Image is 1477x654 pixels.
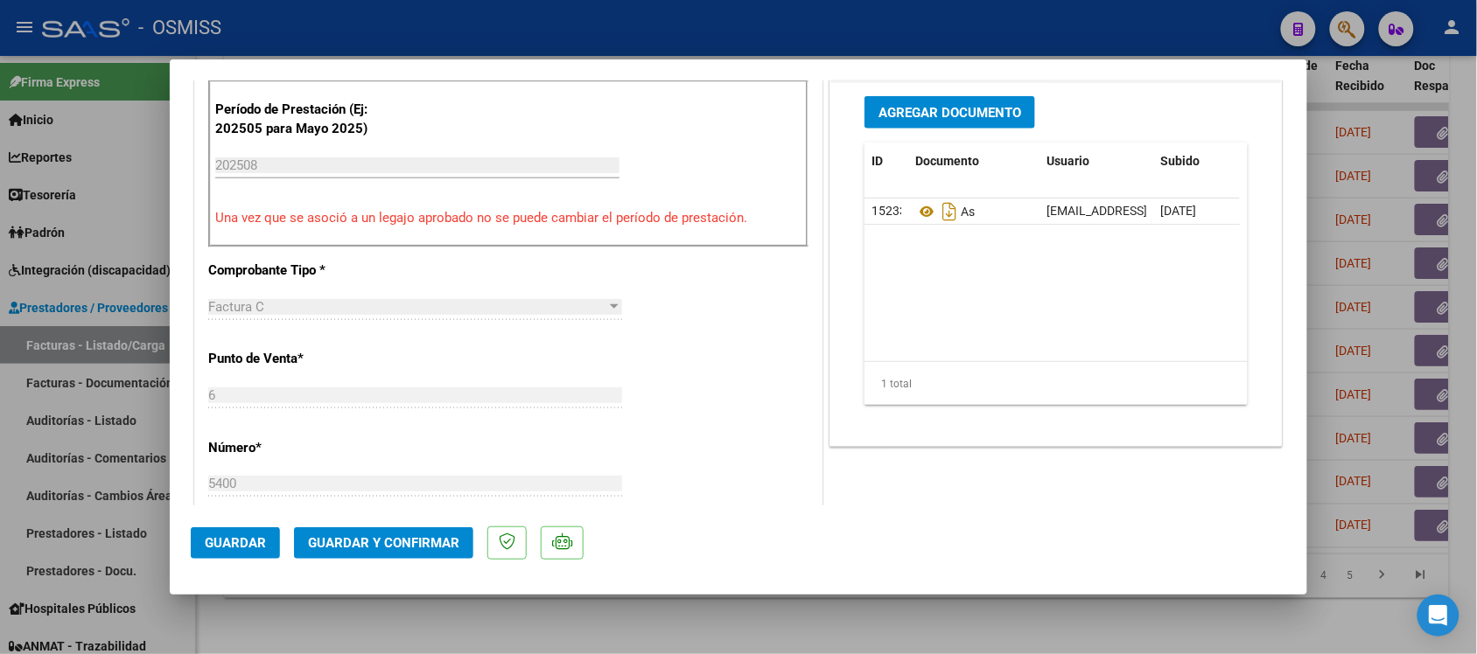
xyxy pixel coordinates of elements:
button: Agregar Documento [864,96,1035,129]
datatable-header-cell: Subido [1153,143,1241,180]
span: Agregar Documento [878,105,1021,121]
span: Documento [915,154,979,168]
div: Open Intercom Messenger [1417,595,1459,637]
p: Una vez que se asoció a un legajo aprobado no se puede cambiar el período de prestación. [215,208,801,228]
span: Guardar y Confirmar [308,535,459,551]
p: Punto de Venta [208,349,388,369]
p: Período de Prestación (Ej: 202505 para Mayo 2025) [215,100,391,139]
span: ID [871,154,883,168]
span: As [915,205,975,219]
span: 152334 [871,204,913,218]
div: DOCUMENTACIÓN RESPALDATORIA [830,83,1282,446]
p: Comprobante Tipo * [208,261,388,281]
span: Usuario [1046,154,1089,168]
span: Subido [1160,154,1200,168]
datatable-header-cell: ID [864,143,908,180]
span: Factura C [208,299,264,315]
datatable-header-cell: Documento [908,143,1039,180]
datatable-header-cell: Usuario [1039,143,1153,180]
p: Número [208,438,388,458]
span: Guardar [205,535,266,551]
i: Descargar documento [938,198,961,226]
span: [EMAIL_ADDRESS][DOMAIN_NAME] - [PERSON_NAME] [1046,204,1343,218]
div: 1 total [864,362,1248,406]
button: Guardar [191,527,280,559]
span: [DATE] [1160,204,1196,218]
button: Guardar y Confirmar [294,527,473,559]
